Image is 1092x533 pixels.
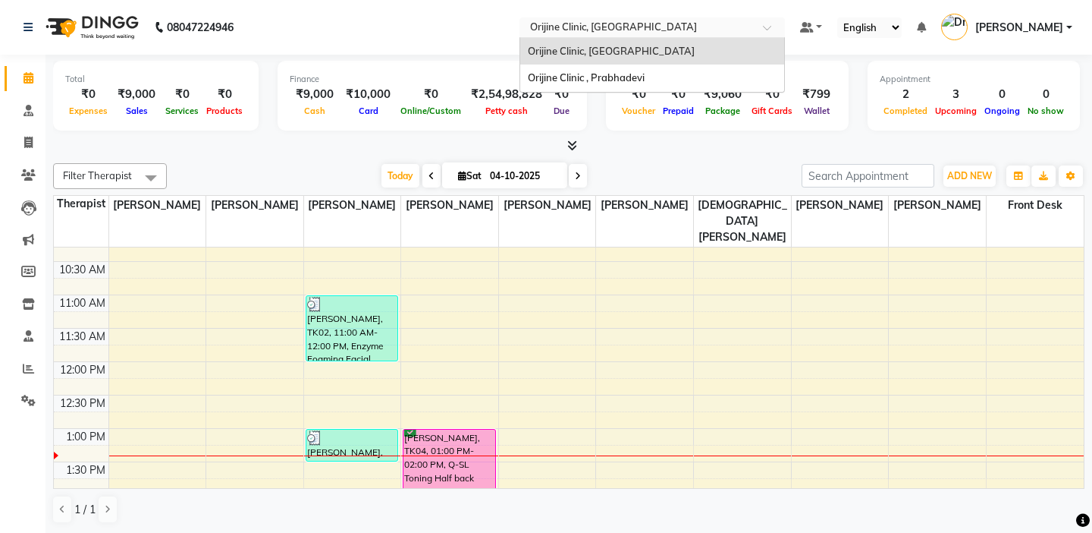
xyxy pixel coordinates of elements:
div: [PERSON_NAME], TK02, 11:00 AM-12:00 PM, Enzyme Foaming Facial [306,296,397,361]
div: 0 [981,86,1024,103]
span: Prepaid [659,106,698,116]
div: ₹0 [748,86,796,103]
span: Online/Custom [397,106,465,116]
span: Products [202,106,246,116]
div: [PERSON_NAME], TK04, 01:00 PM-02:00 PM, Q-SL Toning Half back [403,430,494,494]
div: 2 [880,86,931,103]
input: Search Appointment [802,164,934,188]
span: Expenses [65,106,111,116]
input: 2025-10-04 [485,165,561,188]
span: Package [701,106,744,116]
span: Today [381,164,419,188]
div: 10:30 AM [56,262,108,278]
span: Upcoming [931,106,981,116]
div: Therapist [54,196,108,212]
span: Sat [454,170,485,181]
span: Filter Therapist [63,169,132,181]
div: 12:30 PM [57,396,108,412]
div: [PERSON_NAME], TK03, 01:00 PM-01:30 PM, LHR - Women Upper Lip [306,430,397,461]
div: ₹799 [796,86,836,103]
div: ₹0 [397,86,465,103]
div: 12:00 PM [57,362,108,378]
span: ADD NEW [947,170,992,181]
span: Sales [122,106,152,116]
div: ₹0 [162,86,202,103]
span: Cash [300,106,329,116]
div: ₹0 [65,86,111,103]
div: ₹2,54,98,828 [465,86,548,103]
div: Finance [290,73,575,86]
div: 3 [931,86,981,103]
ng-dropdown-panel: Options list [519,37,785,93]
div: ₹0 [618,86,659,103]
span: [PERSON_NAME] [792,196,889,215]
span: Voucher [618,106,659,116]
div: 1:00 PM [63,429,108,445]
div: ₹9,000 [290,86,340,103]
span: Due [550,106,573,116]
span: [PERSON_NAME] [889,196,986,215]
span: Gift Cards [748,106,796,116]
div: ₹0 [548,86,575,103]
div: 1:30 PM [63,462,108,478]
div: ₹0 [202,86,246,103]
span: [PERSON_NAME] [109,196,206,215]
span: [PERSON_NAME] [206,196,303,215]
span: [PERSON_NAME] [304,196,401,215]
span: Services [162,106,202,116]
div: Total [65,73,246,86]
div: 11:00 AM [56,295,108,311]
img: logo [39,6,143,49]
div: ₹9,060 [698,86,748,103]
span: Orijine Clinic , Prabhadevi [528,71,645,84]
img: Dr. Kritu Bhandari [941,14,968,40]
span: Front Desk [987,196,1084,215]
span: [PERSON_NAME] [499,196,596,215]
span: [PERSON_NAME] [401,196,498,215]
b: 08047224946 [167,6,234,49]
span: [PERSON_NAME] [596,196,693,215]
span: 1 / 1 [74,502,96,518]
button: ADD NEW [943,166,996,187]
span: No show [1024,106,1068,116]
div: ₹0 [659,86,698,103]
span: Completed [880,106,931,116]
span: Card [355,106,382,116]
div: ₹9,000 [111,86,162,103]
div: 11:30 AM [56,329,108,345]
span: [PERSON_NAME] [975,20,1063,36]
span: [DEMOGRAPHIC_DATA][PERSON_NAME] [694,196,791,247]
div: 0 [1024,86,1068,103]
span: Orijine Clinic, [GEOGRAPHIC_DATA] [528,45,695,57]
span: Wallet [800,106,833,116]
span: Petty cash [482,106,532,116]
span: Ongoing [981,106,1024,116]
div: Appointment [880,73,1068,86]
div: ₹10,000 [340,86,397,103]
